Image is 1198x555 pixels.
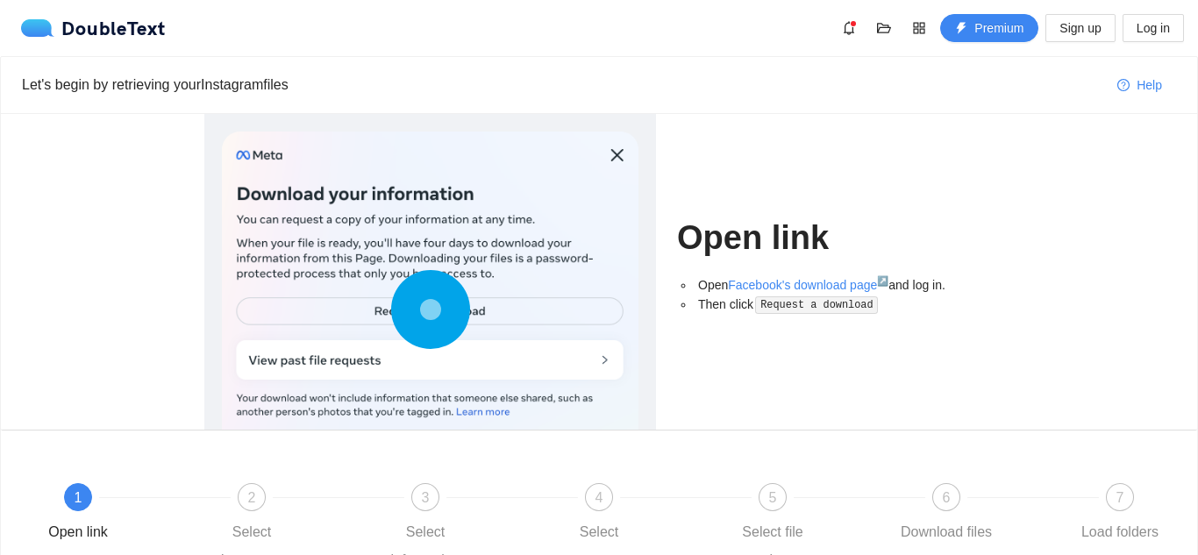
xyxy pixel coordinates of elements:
[595,490,603,505] span: 4
[1117,79,1130,93] span: question-circle
[769,490,777,505] span: 5
[728,278,888,292] a: Facebook's download page↗
[1045,14,1115,42] button: Sign up
[877,275,888,286] sup: ↗
[75,490,82,505] span: 1
[48,518,108,546] div: Open link
[871,21,897,35] span: folder-open
[1069,483,1171,546] div: 7Load folders
[21,19,166,37] a: logoDoubleText
[1081,518,1159,546] div: Load folders
[901,518,992,546] div: Download files
[835,14,863,42] button: bell
[27,483,201,546] div: 1Open link
[940,14,1038,42] button: thunderboltPremium
[248,490,256,505] span: 2
[974,18,1023,38] span: Premium
[677,217,994,259] h1: Open link
[955,22,967,36] span: thunderbolt
[21,19,61,37] img: logo
[1103,71,1176,99] button: question-circleHelp
[905,14,933,42] button: appstore
[836,21,862,35] span: bell
[1137,18,1170,38] span: Log in
[906,21,932,35] span: appstore
[943,490,951,505] span: 6
[422,490,430,505] span: 3
[1123,14,1184,42] button: Log in
[1116,490,1124,505] span: 7
[755,296,878,314] code: Request a download
[21,19,166,37] div: DoubleText
[1137,75,1162,95] span: Help
[695,295,994,315] li: Then click
[1059,18,1101,38] span: Sign up
[870,14,898,42] button: folder-open
[895,483,1069,546] div: 6Download files
[695,275,994,295] li: Open and log in.
[22,74,1103,96] div: Let's begin by retrieving your Instagram files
